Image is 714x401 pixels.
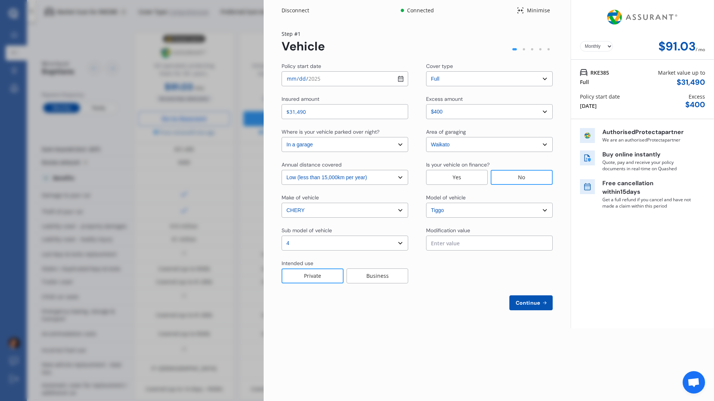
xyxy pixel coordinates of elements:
[580,179,595,194] img: free cancel icon
[580,128,595,143] img: insurer icon
[696,40,705,53] div: / mo
[282,128,379,136] div: Where is your vehicle parked over night?
[282,30,325,38] div: Step # 1
[426,236,553,251] input: Enter value
[282,268,344,283] div: Private
[580,150,595,165] img: buy online icon
[602,179,692,196] p: Free cancellation within 15 days
[426,62,453,70] div: Cover type
[426,128,466,136] div: Area of garaging
[406,7,435,14] div: Connected
[658,40,696,53] div: $91.03
[605,3,680,31] img: Assurant.png
[282,7,317,14] div: Disconnect
[426,194,466,201] div: Model of vehicle
[677,78,705,87] div: $ 31,490
[282,95,319,103] div: Insured amount
[602,137,692,143] p: We are an authorised Protecta partner
[602,128,692,137] p: Authorised Protecta partner
[602,150,692,159] p: Buy online instantly
[426,161,490,168] div: Is your vehicle on finance?
[282,161,342,168] div: Annual distance covered
[524,7,553,14] div: Minimise
[509,295,553,310] button: Continue
[282,62,321,70] div: Policy start date
[426,227,470,234] div: Modification value
[282,104,408,119] input: Enter insured amount
[426,170,488,185] div: Yes
[426,95,463,103] div: Excess amount
[658,69,705,77] div: Market value up to
[683,371,705,394] div: Open chat
[282,71,408,86] input: dd / mm / yyyy
[602,159,692,172] p: Quote, pay and receive your policy documents in real-time on Quashed
[685,100,705,109] div: $ 400
[580,102,597,110] div: [DATE]
[282,40,325,53] div: Vehicle
[282,194,319,201] div: Make of vehicle
[580,93,620,100] div: Policy start date
[602,196,692,209] p: Get a full refund if you cancel and have not made a claim within this period
[347,268,408,283] div: Business
[580,78,589,86] div: Full
[282,259,313,267] div: Intended use
[689,93,705,100] div: Excess
[590,69,609,77] span: RKE385
[282,227,332,234] div: Sub model of vehicle
[514,300,541,306] span: Continue
[491,170,553,185] div: No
